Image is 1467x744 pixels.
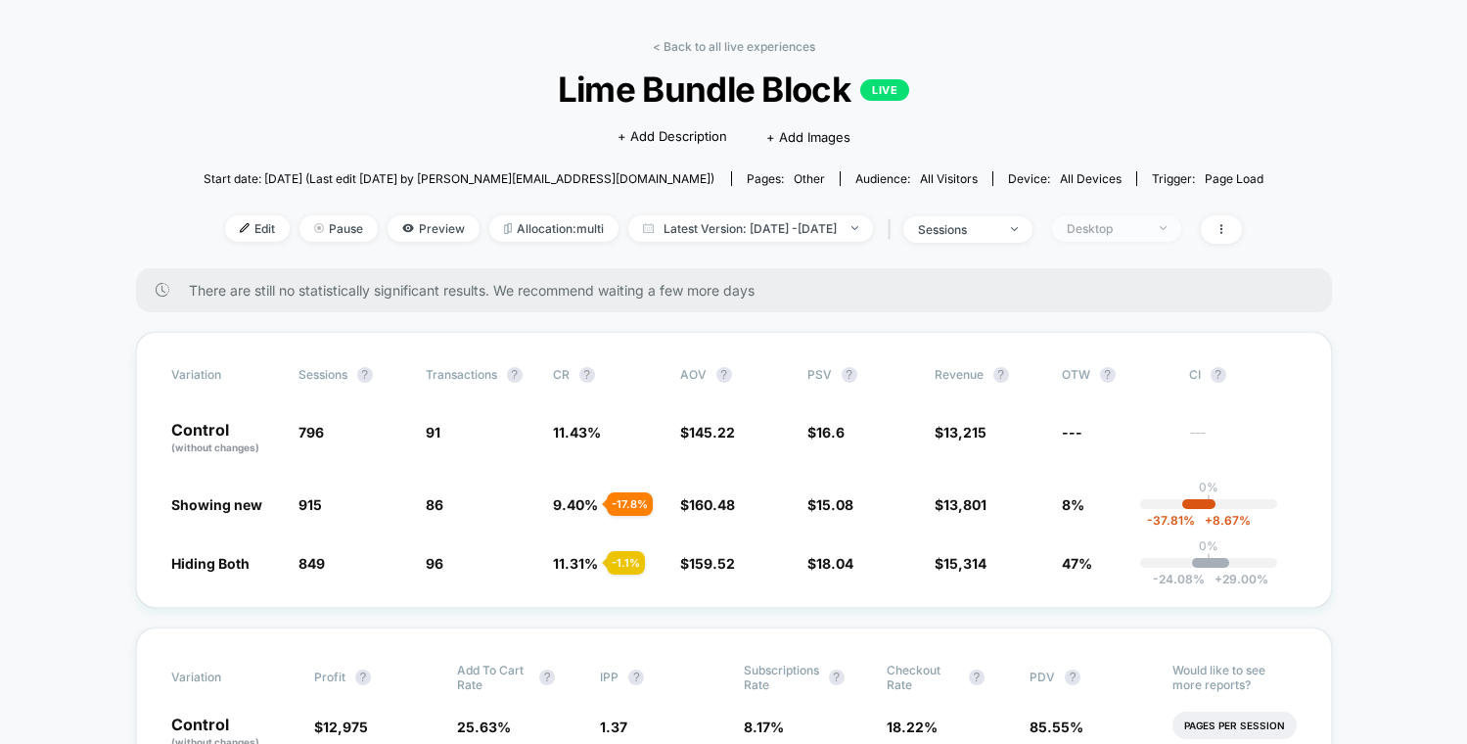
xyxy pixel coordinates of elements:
[935,367,984,382] span: Revenue
[240,223,250,233] img: edit
[747,171,825,186] div: Pages:
[1152,171,1263,186] div: Trigger:
[716,367,732,383] button: ?
[600,719,627,735] span: 1.37
[860,79,909,101] p: LIVE
[1160,226,1167,230] img: end
[457,719,511,735] span: 25.63 %
[426,424,440,441] span: 91
[426,555,443,572] span: 96
[1195,513,1251,528] span: 8.67 %
[171,555,250,572] span: Hiding Both
[807,555,853,572] span: $
[504,223,512,234] img: rebalance
[225,215,290,242] span: Edit
[314,223,324,233] img: end
[171,663,279,692] span: Variation
[992,171,1136,186] span: Device:
[171,442,259,453] span: (without changes)
[507,367,523,383] button: ?
[680,555,735,572] span: $
[829,670,845,685] button: ?
[1065,670,1080,685] button: ?
[171,496,262,513] span: Showing new
[426,496,443,513] span: 86
[299,215,378,242] span: Pause
[1100,367,1116,383] button: ?
[539,670,555,685] button: ?
[355,670,371,685] button: ?
[943,424,986,441] span: 13,215
[489,215,619,242] span: Allocation: multi
[171,367,279,383] span: Variation
[298,555,325,572] span: 849
[643,223,654,233] img: calendar
[388,215,480,242] span: Preview
[1189,367,1297,383] span: CI
[357,367,373,383] button: ?
[689,555,735,572] span: 159.52
[1060,171,1122,186] span: all devices
[883,215,903,244] span: |
[1207,553,1211,568] p: |
[1011,227,1018,231] img: end
[766,129,850,145] span: + Add Images
[457,663,529,692] span: Add To Cart Rate
[1062,555,1092,572] span: 47%
[1172,712,1297,739] li: Pages Per Session
[855,171,978,186] div: Audience:
[969,670,985,685] button: ?
[1205,572,1268,586] span: 29.00 %
[426,367,497,382] span: Transactions
[943,496,986,513] span: 13,801
[807,367,832,382] span: PSV
[689,496,735,513] span: 160.48
[1147,513,1195,528] span: -37.81 %
[935,424,986,441] span: $
[1215,572,1222,586] span: +
[553,555,598,572] span: 11.31 %
[314,719,368,735] span: $
[887,663,959,692] span: Checkout Rate
[794,171,825,186] span: other
[680,424,735,441] span: $
[943,555,986,572] span: 15,314
[1207,494,1211,509] p: |
[298,496,322,513] span: 915
[842,367,857,383] button: ?
[618,127,727,147] span: + Add Description
[323,719,368,735] span: 12,975
[298,424,324,441] span: 796
[600,670,619,684] span: IPP
[744,663,819,692] span: Subscriptions Rate
[1030,670,1055,684] span: PDV
[553,496,598,513] span: 9.40 %
[1062,367,1169,383] span: OTW
[628,215,873,242] span: Latest Version: [DATE] - [DATE]
[1172,663,1296,692] p: Would like to see more reports?
[1211,367,1226,383] button: ?
[298,367,347,382] span: Sessions
[1199,538,1218,553] p: 0%
[689,424,735,441] span: 145.22
[816,424,845,441] span: 16.6
[204,171,714,186] span: Start date: [DATE] (Last edit [DATE] by [PERSON_NAME][EMAIL_ADDRESS][DOMAIN_NAME])
[189,282,1293,299] span: There are still no statistically significant results. We recommend waiting a few more days
[918,222,996,237] div: sessions
[851,226,858,230] img: end
[1205,171,1263,186] span: Page Load
[1189,427,1297,455] span: ---
[807,424,845,441] span: $
[628,670,644,685] button: ?
[553,424,601,441] span: 11.43 %
[680,496,735,513] span: $
[256,69,1211,110] span: Lime Bundle Block
[680,367,707,382] span: AOV
[1199,480,1218,494] p: 0%
[920,171,978,186] span: All Visitors
[171,422,279,455] p: Control
[1205,513,1213,528] span: +
[887,719,938,735] span: 18.22 %
[1153,572,1205,586] span: -24.08 %
[935,496,986,513] span: $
